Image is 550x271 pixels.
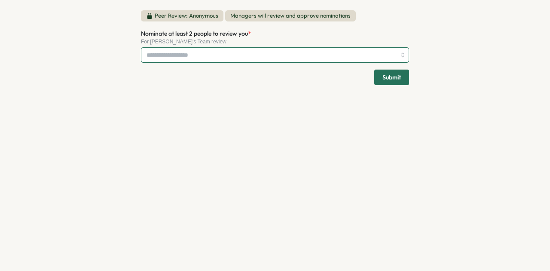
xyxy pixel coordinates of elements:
span: Nominate at least 2 people to review you [141,30,248,37]
span: Submit [382,70,401,85]
p: Peer Review: Anonymous [155,12,218,20]
div: For [PERSON_NAME]'s Team review [141,39,409,45]
span: Managers will review and approve nominations [225,10,356,21]
button: Submit [374,70,409,85]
